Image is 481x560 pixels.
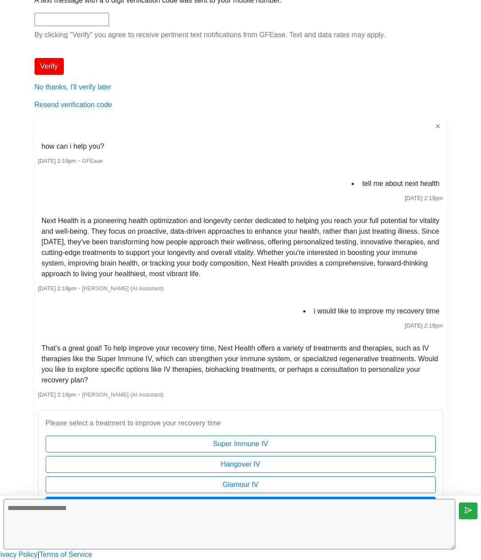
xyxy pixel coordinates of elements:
[46,456,436,473] button: Hangover IV
[432,121,443,132] button: ✕
[405,322,443,329] span: [DATE] 2:19pm
[35,58,64,75] button: Verify
[405,195,443,201] span: [DATE] 2:19pm
[359,177,443,191] li: tell me about next health
[38,285,164,292] small: ・
[310,304,443,318] li: i would like to improve my recovery time
[38,391,77,398] span: [DATE] 2:19pm
[35,83,112,91] a: No thanks, I'll verify later
[46,476,436,493] button: Glamour IV
[82,391,164,398] span: [PERSON_NAME] (AI Assistant)
[35,30,447,40] p: By clicking "Verify" you agree to receive pertinent text notifications from GFEase. Text and data...
[38,285,77,292] span: [DATE] 2:19pm
[38,158,77,164] span: [DATE] 2:19pm
[46,436,436,452] button: Super Immune IV
[82,285,164,292] span: [PERSON_NAME] (AI Assistant)
[46,418,436,429] p: Please select a treatment to improve your recovery time
[38,214,443,281] li: Next Health is a pioneering health optimization and longevity center dedicated to helping you rea...
[38,391,164,398] small: ・
[38,341,443,387] li: That's a great goal! To help improve your recovery time, Next Health offers a variety of treatmen...
[82,158,103,164] span: GFEase
[38,158,103,164] small: ・
[38,139,108,154] li: how can i help you?
[35,101,112,108] a: Resend verification code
